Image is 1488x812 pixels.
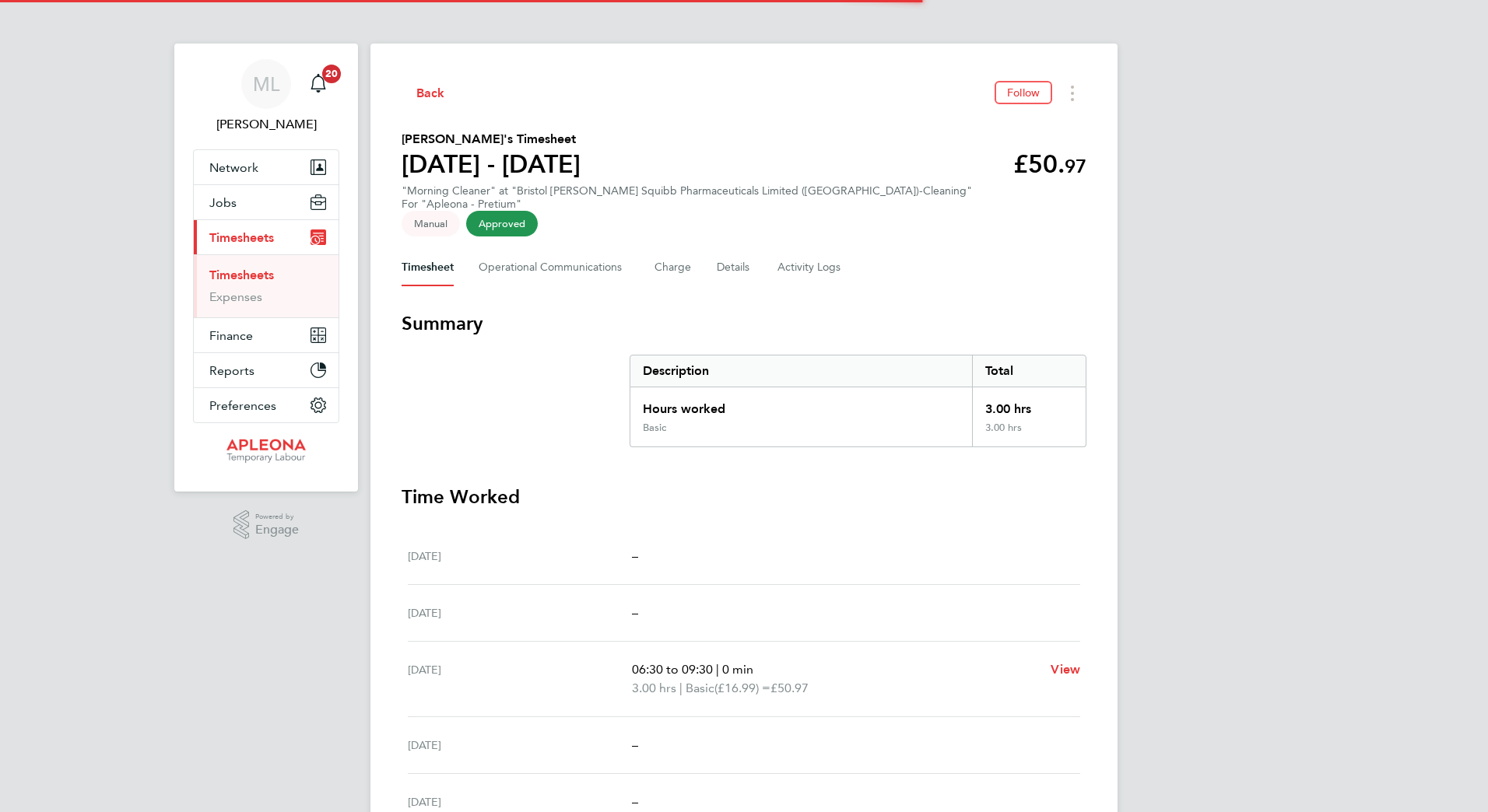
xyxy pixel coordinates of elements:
[209,230,274,245] span: Timesheets
[303,59,334,109] a: 20
[717,249,753,286] button: Details
[632,737,638,752] span: –
[194,185,339,219] button: Jobs
[630,355,972,387] div: Description
[402,249,454,286] button: Timesheet
[416,84,445,103] span: Back
[194,353,339,387] button: Reports
[209,363,254,378] span: Reports
[233,510,300,540] a: Powered byEngage
[630,355,1086,447] div: Summary
[255,523,299,537] span: Engage
[402,198,972,211] div: For "Apleona - Pretium"
[402,130,581,149] h2: [PERSON_NAME]'s Timesheet
[255,510,299,523] span: Powered by
[209,328,253,343] span: Finance
[1013,149,1086,179] app-decimal: £50.
[402,211,460,236] span: This timesheet was manually created.
[194,254,339,317] div: Timesheets
[226,439,306,464] img: apleona-logo-retina.png
[1051,662,1080,677] span: View
[402,485,1086,509] h3: Time Worked
[972,355,1086,387] div: Total
[193,59,339,134] a: ML[PERSON_NAME]
[714,681,770,695] span: (£16.99) =
[632,662,713,677] span: 06:30 to 09:30
[194,220,339,254] button: Timesheets
[770,681,809,695] span: £50.97
[1051,660,1080,679] a: View
[722,662,753,677] span: 0 min
[408,736,632,754] div: [DATE]
[402,184,972,211] div: "Morning Cleaner" at "Bristol [PERSON_NAME] Squibb Pharmaceuticals Limited ([GEOGRAPHIC_DATA])-Cl...
[408,793,632,811] div: [DATE]
[466,211,538,236] span: This timesheet has been approved.
[194,318,339,352] button: Finance
[655,249,692,286] button: Charge
[686,679,714,698] span: Basic
[679,681,683,695] span: |
[209,398,276,413] span: Preferences
[632,548,638,563] span: –
[193,439,339,464] a: Go to home page
[995,81,1052,104] button: Follow
[209,289,262,304] a: Expenses
[194,150,339,184] button: Network
[632,794,638,809] span: –
[972,422,1086,446] div: 3.00 hrs
[408,604,632,622] div: [DATE]
[322,65,341,83] span: 20
[174,44,358,492] nav: Main navigation
[193,115,339,134] span: Matthew Lee
[972,387,1086,422] div: 3.00 hrs
[632,681,676,695] span: 3.00 hrs
[408,547,632,565] div: [DATE]
[479,249,630,286] button: Operational Communications
[408,660,632,698] div: [DATE]
[402,311,1086,336] h3: Summary
[716,662,719,677] span: |
[209,195,237,210] span: Jobs
[777,249,843,286] button: Activity Logs
[1058,81,1086,105] button: Timesheets Menu
[194,388,339,422] button: Preferences
[643,422,666,434] div: Basic
[402,149,581,180] h1: [DATE] - [DATE]
[1007,86,1040,100] span: Follow
[209,268,274,282] a: Timesheets
[209,160,258,175] span: Network
[632,605,638,620] span: –
[1065,155,1086,177] span: 97
[402,83,445,103] button: Back
[630,387,972,422] div: Hours worked
[253,74,279,94] span: ML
